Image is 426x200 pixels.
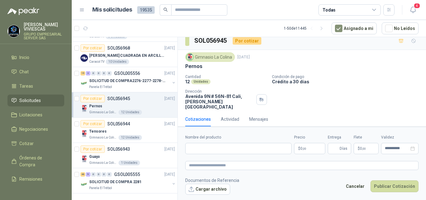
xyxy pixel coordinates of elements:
span: 19535 [137,6,155,14]
p: $0,00 [294,143,325,154]
span: Solicitudes [19,97,41,104]
label: Validez [381,134,419,140]
p: SOLICITUD DE COMPRA 2281 [89,179,142,185]
span: 4 [414,3,420,9]
p: Pernos [89,103,102,109]
div: 19 [80,71,85,76]
p: Condición de pago [272,75,424,79]
p: Gimnasio La Colina [89,110,117,115]
label: Entrega [328,134,351,140]
img: Company Logo [80,130,88,138]
span: $ [358,147,360,150]
a: Cotizar [7,138,64,149]
p: GSOL005556 [114,71,140,76]
div: 0 [107,172,112,177]
div: Por cotizar [233,37,261,45]
label: Precio [294,134,325,140]
p: Avenida 9N # 56N-81 Cali , [PERSON_NAME][GEOGRAPHIC_DATA] [185,94,254,110]
p: [DATE] [237,54,250,60]
a: Solicitudes [7,95,64,106]
p: Crédito a 30 días [272,79,424,84]
div: Cotizaciones [185,116,211,123]
div: 12 Unidades [119,110,142,115]
button: No Leídos [382,22,419,34]
div: 0 [91,172,96,177]
h1: Mis solicitudes [92,5,132,14]
p: Pernos [185,63,202,70]
div: 0 [91,71,96,76]
p: SOL056943 [107,147,130,151]
p: [DATE] [164,45,175,51]
button: Publicar Cotización [370,180,419,192]
p: [DATE] [164,121,175,127]
div: 0 [96,172,101,177]
p: Documentos de Referencia [185,177,239,184]
p: Gimnasio La Colina [89,160,117,165]
span: Días [340,143,347,154]
span: 0 [300,147,306,150]
span: Órdenes de Compra [19,154,58,168]
div: 3 [86,71,90,76]
div: 9 [86,172,90,177]
span: Chat [19,68,29,75]
span: Tareas [19,83,33,90]
p: [PERSON_NAME] VIVIESCAS [24,22,64,31]
div: 46 [80,172,85,177]
div: Por cotizar [80,120,105,128]
div: 0 [96,71,101,76]
div: Todas [322,7,336,13]
img: Company Logo [8,25,20,37]
p: Tensores [89,129,107,134]
span: 0 [360,147,366,150]
p: GRUPO EMPRESARIAL SERVER SAS [24,32,64,40]
p: Dirección [185,89,254,94]
div: 1 - 50 de 11445 [284,23,327,33]
div: 10 Unidades [106,59,129,64]
a: Chat [7,66,64,78]
div: 12 Unidades [119,135,142,140]
div: 1 Unidades [119,160,140,165]
img: Company Logo [80,105,88,112]
p: SOLICITUD DE COMPRA2276-2277-2278-2284-2285- [89,78,167,84]
img: Company Logo [80,181,88,188]
p: SOL056944 [107,122,130,126]
span: ,00 [303,147,306,150]
span: ,00 [362,147,366,150]
div: 0 [102,172,106,177]
div: Por cotizar [80,95,105,102]
span: search [163,7,168,12]
a: Tareas [7,80,64,92]
p: Cantidad [185,75,267,79]
div: Gimnasio La Colina [185,52,235,62]
button: Asignado a mi [332,22,377,34]
p: Caracol TV [89,59,104,64]
a: Por cotizarSOL056943[DATE] Company LogoGuayaGimnasio La Colina1 Unidades [72,143,177,168]
p: $ 0,00 [354,143,379,154]
p: Panela El Trébol [89,186,112,191]
p: SOL056968 [107,46,130,50]
a: 46 9 0 0 0 0 GSOL005555[DATE] Company LogoSOLICITUD DE COMPRA 2281Panela El Trébol [80,171,176,191]
p: [DATE] [164,172,175,178]
p: GSOL005555 [114,172,140,177]
button: 4 [407,4,419,16]
p: Gimnasio La Colina [89,135,117,140]
span: Remisiones [19,176,42,183]
img: Logo peakr [7,7,39,15]
img: Company Logo [80,155,88,163]
a: Negociaciones [7,123,64,135]
a: Inicio [7,51,64,63]
p: SOL056945 [107,96,130,101]
p: 12 [185,79,190,84]
div: 0 [107,71,112,76]
div: Actividad [221,116,239,123]
a: Remisiones [7,173,64,185]
h3: SOL056945 [194,36,228,46]
div: Por cotizar [80,145,105,153]
div: Mensajes [249,116,268,123]
img: Company Logo [186,54,193,61]
span: Licitaciones [19,111,42,118]
div: 0 [102,71,106,76]
p: [PERSON_NAME] CUADRADA EN ARCILLA 0.45*0.45*0.40 [89,53,167,59]
label: Flete [354,134,379,140]
p: [DATE] [164,96,175,102]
